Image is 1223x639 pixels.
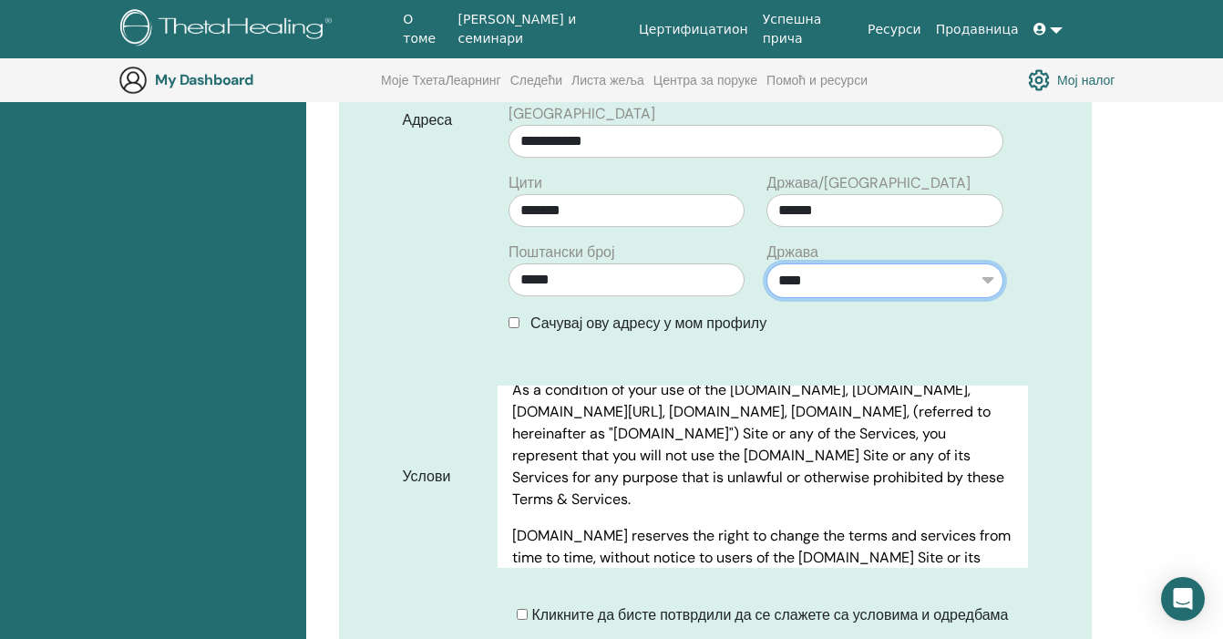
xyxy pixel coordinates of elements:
[389,459,498,494] label: Услови
[509,103,655,125] label: [GEOGRAPHIC_DATA]
[510,73,562,102] a: Следећи
[653,73,757,102] a: Центра за поруке
[1161,577,1205,621] div: Open Intercom Messenger
[512,379,1013,510] p: As a condition of your use of the [DOMAIN_NAME], [DOMAIN_NAME], [DOMAIN_NAME][URL], [DOMAIN_NAME]...
[632,13,755,46] a: Цертифицатион
[766,242,818,263] label: Држава
[120,9,338,50] img: logo.png
[389,103,498,138] label: Адреса
[1028,65,1050,96] img: cog.svg
[530,314,766,333] span: Сачувај ову адресу у мом профилу
[396,3,450,56] a: О томе
[531,605,1008,624] span: Кликните да бисте потврдили да се слажете са условима и одредбама
[509,242,615,263] label: Поштански број
[451,3,632,56] a: [PERSON_NAME] и семинари
[766,172,971,194] label: Држава/[GEOGRAPHIC_DATA]
[509,172,542,194] label: Цити
[766,73,868,102] a: Помоћ и ресурси
[155,71,337,88] h3: My Dashboard
[571,73,644,102] a: Листа жеља
[755,3,860,56] a: Успешна прича
[929,13,1026,46] a: Продавница
[381,73,501,102] a: Моје ТхетаЛеарнинг
[118,66,148,95] img: generic-user-icon.jpg
[860,13,929,46] a: Ресурси
[1028,65,1115,96] a: Мој налог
